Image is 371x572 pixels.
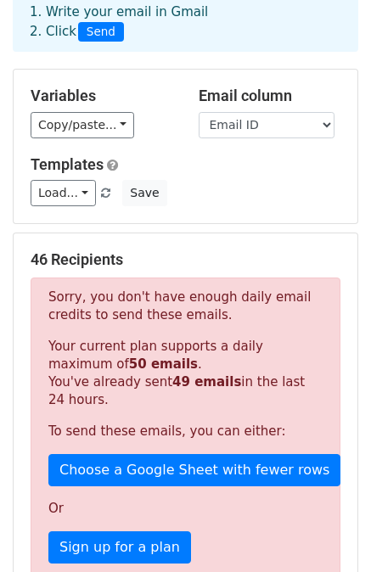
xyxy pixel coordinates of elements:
div: 1. Write your email in Gmail 2. Click [17,3,354,42]
h5: Email column [199,87,341,105]
a: Load... [31,180,96,206]
p: Sorry, you don't have enough daily email credits to send these emails. [48,289,323,324]
strong: 50 emails [129,356,198,372]
iframe: Chat Widget [286,491,371,572]
a: Templates [31,155,104,173]
button: Save [122,180,166,206]
a: Copy/paste... [31,112,134,138]
p: To send these emails, you can either: [48,423,323,440]
a: Sign up for a plan [48,531,191,564]
p: Or [48,500,323,518]
h5: Variables [31,87,173,105]
strong: 49 emails [172,374,241,390]
p: Your current plan supports a daily maximum of . You've already sent in the last 24 hours. [48,338,323,409]
h5: 46 Recipients [31,250,340,269]
span: Send [78,22,124,42]
a: Choose a Google Sheet with fewer rows [48,454,340,486]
